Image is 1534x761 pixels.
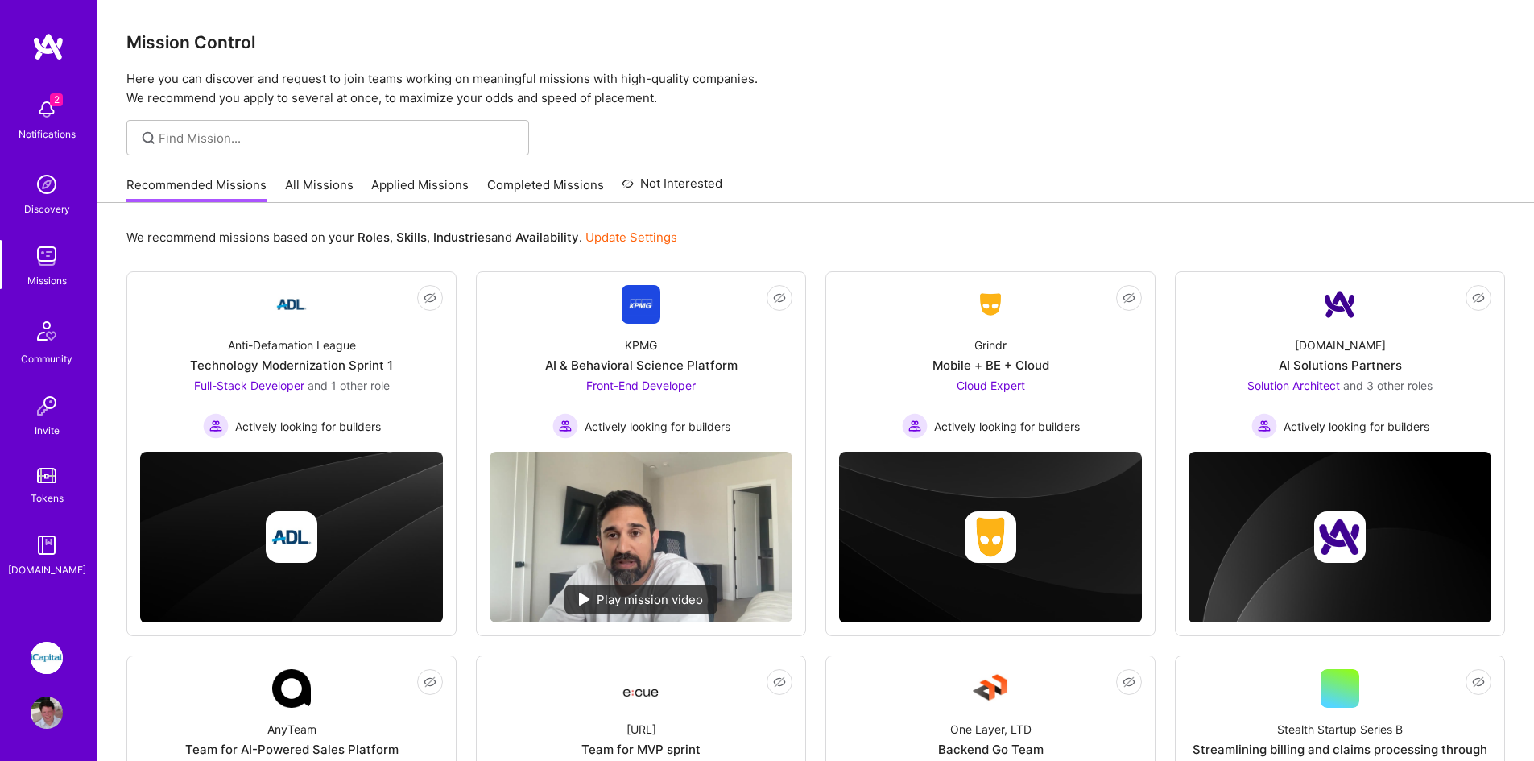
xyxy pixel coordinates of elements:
div: Missions [27,272,67,289]
img: Invite [31,390,63,422]
img: Actively looking for builders [1251,413,1277,439]
i: icon EyeClosed [1123,292,1135,304]
span: Actively looking for builders [235,418,381,435]
div: Grindr [974,337,1007,354]
span: Actively looking for builders [1284,418,1429,435]
img: Company logo [965,511,1016,563]
img: guide book [31,529,63,561]
img: discovery [31,168,63,201]
div: Invite [35,422,60,439]
a: Company Logo[DOMAIN_NAME]AI Solutions PartnersSolution Architect and 3 other rolesActively lookin... [1189,285,1491,439]
div: Team for AI-Powered Sales Platform [185,741,399,758]
span: and 1 other role [308,378,390,392]
div: Notifications [19,126,76,143]
span: 2 [50,93,63,106]
div: Anti-Defamation League [228,337,356,354]
span: Front-End Developer [586,378,696,392]
div: Tokens [31,490,64,507]
p: We recommend missions based on your , , and . [126,229,677,246]
img: User Avatar [31,697,63,729]
i: icon EyeClosed [773,676,786,689]
a: Recommended Missions [126,176,267,203]
img: No Mission [490,452,792,622]
a: Company LogoAnti-Defamation LeagueTechnology Modernization Sprint 1Full-Stack Developer and 1 oth... [140,285,443,439]
a: Company LogoGrindrMobile + BE + CloudCloud Expert Actively looking for buildersActively looking f... [839,285,1142,439]
p: Here you can discover and request to join teams working on meaningful missions with high-quality ... [126,69,1505,108]
div: AI & Behavioral Science Platform [545,357,738,374]
img: cover [1189,452,1491,623]
div: Backend Go Team [938,741,1044,758]
div: AnyTeam [267,721,316,738]
span: and 3 other roles [1343,378,1433,392]
div: Technology Modernization Sprint 1 [190,357,393,374]
img: Actively looking for builders [902,413,928,439]
img: Company Logo [971,669,1010,708]
b: Availability [515,230,579,245]
i: icon EyeClosed [1123,676,1135,689]
img: logo [32,32,64,61]
i: icon EyeClosed [1472,292,1485,304]
i: icon EyeClosed [773,292,786,304]
div: [URL] [626,721,656,738]
img: iCapital: Build and maintain RESTful API [31,642,63,674]
img: tokens [37,468,56,483]
div: Stealth Startup Series B [1277,721,1403,738]
div: AI Solutions Partners [1279,357,1402,374]
img: Company Logo [971,290,1010,319]
b: Skills [396,230,427,245]
div: One Layer, LTD [950,721,1032,738]
img: Company Logo [272,285,311,324]
img: Company Logo [1321,285,1359,324]
a: iCapital: Build and maintain RESTful API [27,642,67,674]
div: Team for MVP sprint [581,741,701,758]
span: Actively looking for builders [585,418,730,435]
img: cover [839,452,1142,623]
a: Completed Missions [487,176,604,203]
b: Industries [433,230,491,245]
img: Company logo [266,511,317,563]
div: Discovery [24,201,70,217]
img: Company Logo [272,669,311,708]
img: cover [140,452,443,623]
img: Company logo [1314,511,1366,563]
input: Find Mission... [159,130,517,147]
b: Roles [358,230,390,245]
img: Company Logo [622,285,660,324]
img: Community [27,312,66,350]
img: play [579,593,590,606]
div: Community [21,350,72,367]
i: icon EyeClosed [424,292,436,304]
a: All Missions [285,176,354,203]
span: Full-Stack Developer [194,378,304,392]
div: [DOMAIN_NAME] [1295,337,1386,354]
span: Actively looking for builders [934,418,1080,435]
a: Update Settings [585,230,677,245]
img: Actively looking for builders [552,413,578,439]
i: icon EyeClosed [1472,676,1485,689]
div: KPMG [625,337,657,354]
div: Play mission video [564,585,717,614]
img: Company Logo [622,674,660,703]
span: Solution Architect [1247,378,1340,392]
div: Mobile + BE + Cloud [932,357,1049,374]
span: Cloud Expert [957,378,1025,392]
img: bell [31,93,63,126]
a: Not Interested [622,174,722,203]
a: User Avatar [27,697,67,729]
a: Company LogoKPMGAI & Behavioral Science PlatformFront-End Developer Actively looking for builders... [490,285,792,439]
i: icon SearchGrey [139,129,158,147]
h3: Mission Control [126,32,1505,52]
div: [DOMAIN_NAME] [8,561,86,578]
img: teamwork [31,240,63,272]
img: Actively looking for builders [203,413,229,439]
i: icon EyeClosed [424,676,436,689]
a: Applied Missions [371,176,469,203]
